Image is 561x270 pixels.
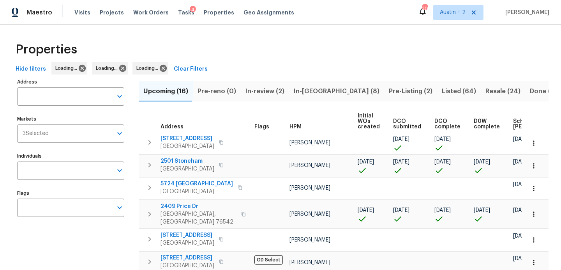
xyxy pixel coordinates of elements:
[474,208,490,213] span: [DATE]
[51,62,87,75] div: Loading...
[161,210,236,226] span: [GEOGRAPHIC_DATA], [GEOGRAPHIC_DATA] 76542
[133,9,169,16] span: Work Orders
[161,262,214,270] span: [GEOGRAPHIC_DATA]
[55,64,80,72] span: Loading...
[114,202,125,213] button: Open
[16,64,46,74] span: Hide filters
[17,191,124,195] label: Flags
[161,188,233,195] span: [GEOGRAPHIC_DATA]
[74,9,90,16] span: Visits
[289,124,302,130] span: HPM
[114,165,125,176] button: Open
[17,154,124,158] label: Individuals
[17,117,124,121] label: Markets
[294,86,379,97] span: In-[GEOGRAPHIC_DATA] (8)
[92,62,128,75] div: Loading...
[161,135,214,142] span: [STREET_ADDRESS]
[161,142,214,150] span: [GEOGRAPHIC_DATA]
[204,9,234,16] span: Properties
[161,231,214,239] span: [STREET_ADDRESS]
[513,119,557,130] span: Scheduled [PERSON_NAME]
[289,185,330,191] span: [PERSON_NAME]
[254,124,269,130] span: Flags
[289,237,330,243] span: [PERSON_NAME]
[393,137,409,142] span: [DATE]
[190,6,196,14] div: 4
[393,119,421,130] span: DCO submitted
[143,86,188,97] span: Upcoming (16)
[254,255,283,265] span: OD Select
[513,233,529,239] span: [DATE]
[440,9,466,16] span: Austin + 2
[161,157,214,165] span: 2501 Stoneham
[243,9,294,16] span: Geo Assignments
[136,64,161,72] span: Loading...
[474,159,490,165] span: [DATE]
[16,46,77,53] span: Properties
[474,119,500,130] span: D0W complete
[513,137,529,142] span: [DATE]
[171,62,211,76] button: Clear Filters
[502,9,549,16] span: [PERSON_NAME]
[289,211,330,217] span: [PERSON_NAME]
[422,5,427,12] div: 30
[174,64,208,74] span: Clear Filters
[289,163,330,168] span: [PERSON_NAME]
[178,10,194,15] span: Tasks
[289,140,330,146] span: [PERSON_NAME]
[393,208,409,213] span: [DATE]
[12,62,49,76] button: Hide filters
[513,182,529,187] span: [DATE]
[513,159,529,165] span: [DATE]
[434,159,451,165] span: [DATE]
[161,239,214,247] span: [GEOGRAPHIC_DATA]
[434,119,460,130] span: DCO complete
[17,80,124,84] label: Address
[289,260,330,265] span: [PERSON_NAME]
[100,9,124,16] span: Projects
[358,159,374,165] span: [DATE]
[114,91,125,102] button: Open
[358,113,380,130] span: Initial WOs created
[442,86,476,97] span: Listed (64)
[161,124,183,130] span: Address
[132,62,168,75] div: Loading...
[161,254,214,262] span: [STREET_ADDRESS]
[161,202,236,210] span: 2409 Price Dr
[358,208,374,213] span: [DATE]
[245,86,284,97] span: In-review (2)
[513,256,529,261] span: [DATE]
[114,128,125,139] button: Open
[23,130,49,137] span: 3 Selected
[161,165,214,173] span: [GEOGRAPHIC_DATA]
[434,208,451,213] span: [DATE]
[161,180,233,188] span: 5724 [GEOGRAPHIC_DATA]
[485,86,520,97] span: Resale (24)
[434,137,451,142] span: [DATE]
[96,64,121,72] span: Loading...
[513,208,529,213] span: [DATE]
[198,86,236,97] span: Pre-reno (0)
[393,159,409,165] span: [DATE]
[26,9,52,16] span: Maestro
[389,86,432,97] span: Pre-Listing (2)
